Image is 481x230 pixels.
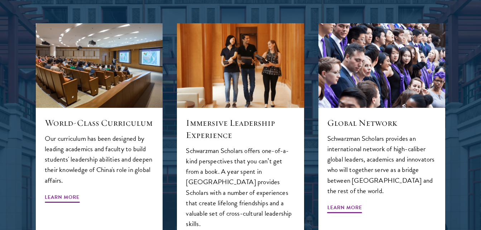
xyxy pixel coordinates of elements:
h5: Immersive Leadership Experience [186,117,295,141]
h5: World-Class Curriculum [45,117,154,129]
p: Schwarzman Scholars offers one-of-a-kind perspectives that you can’t get from a book. A year spen... [186,145,295,229]
span: Learn More [45,193,80,204]
p: Our curriculum has been designed by leading academics and faculty to build students' leadership a... [45,133,154,185]
span: Learn More [327,203,362,214]
p: Schwarzman Scholars provides an international network of high-caliber global leaders, academics a... [327,133,436,196]
h5: Global Network [327,117,436,129]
